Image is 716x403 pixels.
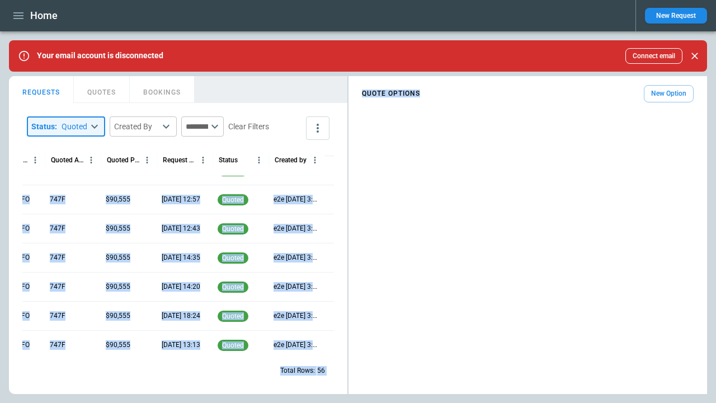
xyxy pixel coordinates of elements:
[106,340,130,350] p: $90,555
[62,121,87,132] div: Quoted
[51,156,84,164] div: Quoted Aircraft
[274,224,321,233] p: e2e 6/6/2025, 3:34:43 PM
[687,48,703,64] button: Close
[348,81,707,107] div: scrollable content
[275,156,307,164] div: Created by
[220,341,246,349] span: quoted
[220,254,246,262] span: quoted
[306,116,329,140] button: more
[140,153,154,167] button: Quoted Price column menu
[162,253,200,263] p: 08/06/2025 14:35
[130,76,195,103] button: BOOKINGS
[274,311,321,321] p: e2e 6/6/2025, 3:34:43 PM
[196,153,210,167] button: Request Created At (UTC+03:00) column menu
[30,9,58,22] h1: Home
[625,48,682,64] button: Connect email
[274,253,321,263] p: e2e 6/6/2025, 3:34:43 PM
[84,153,98,167] button: Quoted Aircraft column menu
[162,224,200,233] p: 08/07/2025 12:43
[114,121,159,132] div: Created By
[106,195,130,204] p: $90,555
[162,282,200,292] p: 08/06/2025 14:20
[317,366,325,376] p: 56
[162,195,200,204] p: 08/07/2025 12:57
[50,253,65,263] p: 747F
[362,91,420,96] h4: QUOTE OPTIONS
[50,224,65,233] p: 747F
[106,282,130,292] p: $90,555
[252,153,266,167] button: Status column menu
[106,311,130,321] p: $90,555
[274,282,321,292] p: e2e 6/6/2025, 3:34:43 PM
[37,51,163,60] p: Your email account is disconnected
[163,156,196,164] div: Request Created At (UTC+03:00)
[50,195,65,204] p: 747F
[162,311,200,321] p: 08/04/2025 18:24
[280,366,315,376] p: Total Rows:
[687,44,703,68] div: dismiss
[107,156,140,164] div: Quoted Price
[220,196,246,204] span: quoted
[220,283,246,291] span: quoted
[50,340,65,350] p: 747F
[50,311,65,321] p: 747F
[106,253,130,263] p: $90,555
[162,340,200,350] p: 08/04/2025 13:13
[274,340,321,350] p: e2e 6/6/2025, 3:34:43 PM
[644,85,694,102] button: New Option
[9,76,74,103] button: REQUESTS
[220,225,246,233] span: quoted
[31,121,87,132] div: Status :
[106,224,130,233] p: $90,555
[28,153,43,167] button: Quoted Route column menu
[219,156,238,164] div: Status
[645,8,707,24] button: New Request
[274,195,321,204] p: e2e 6/6/2025, 3:34:43 PM
[220,312,246,320] span: quoted
[308,153,322,167] button: Created by column menu
[74,76,130,103] button: QUOTES
[228,120,269,134] button: Clear Filters
[50,282,65,292] p: 747F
